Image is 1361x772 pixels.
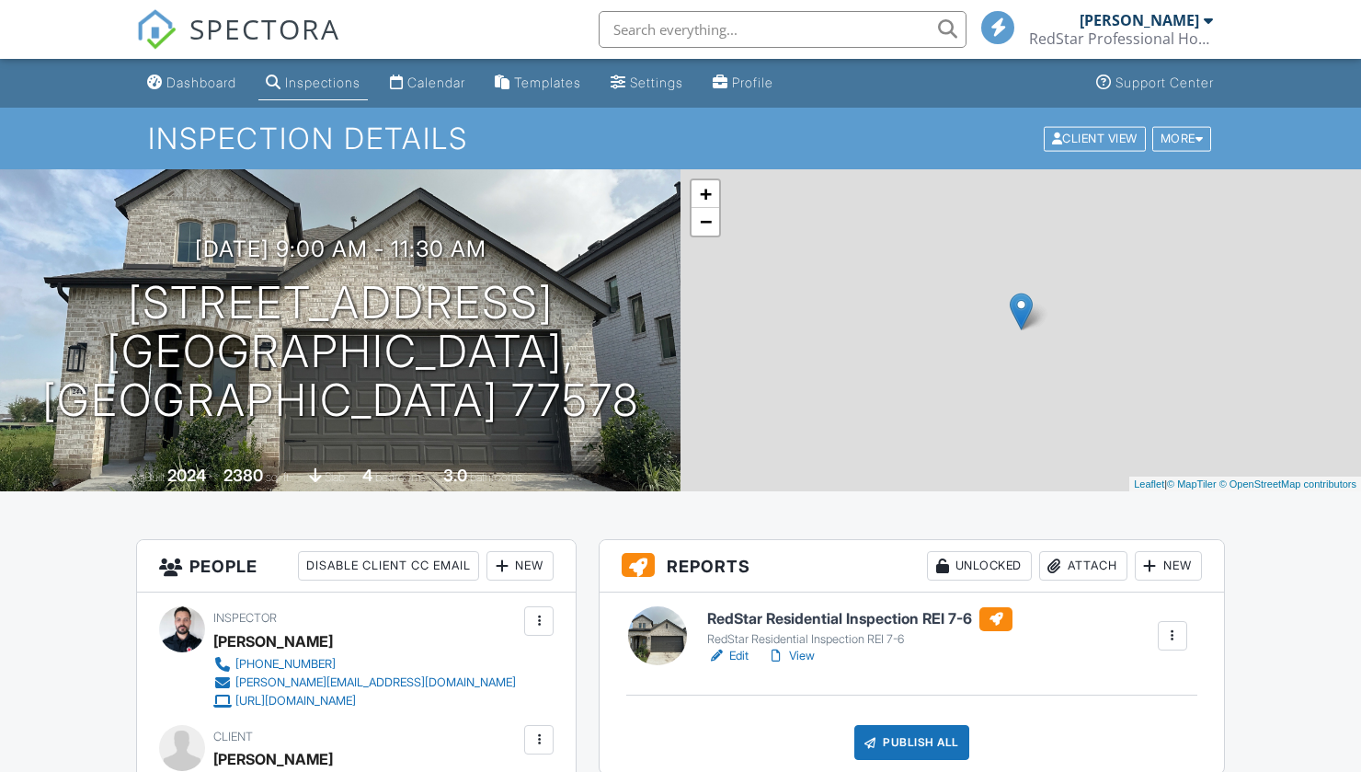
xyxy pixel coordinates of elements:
div: Support Center [1115,75,1214,90]
img: The Best Home Inspection Software - Spectora [136,9,177,50]
span: Inspector [213,611,277,625]
span: sq. ft. [266,470,292,484]
h1: [STREET_ADDRESS] [GEOGRAPHIC_DATA], [GEOGRAPHIC_DATA] 77578 [29,279,651,424]
a: Client View [1042,131,1150,144]
div: Attach [1039,551,1127,581]
div: New [1135,551,1202,581]
a: Zoom in [692,180,719,208]
span: bathrooms [470,470,522,484]
a: SPECTORA [136,25,340,63]
div: [PERSON_NAME] [1080,11,1199,29]
a: [URL][DOMAIN_NAME] [213,692,516,710]
div: Dashboard [166,75,236,90]
h3: Reports [600,540,1224,593]
div: Calendar [407,75,465,90]
div: Publish All [854,725,969,760]
div: RedStar Professional Home Inspection, Inc [1029,29,1213,48]
a: [PHONE_NUMBER] [213,655,516,674]
a: © MapTiler [1167,478,1217,490]
div: 4 [362,466,372,485]
div: Templates [514,75,581,90]
div: 3.0 [443,466,467,485]
h3: People [137,540,576,593]
a: Dashboard [140,66,244,100]
a: View [767,647,815,665]
a: Support Center [1089,66,1221,100]
div: [PERSON_NAME] [213,628,333,655]
span: SPECTORA [189,9,340,48]
a: [PERSON_NAME][EMAIL_ADDRESS][DOMAIN_NAME] [213,674,516,692]
a: Calendar [383,66,473,100]
span: Client [213,730,253,743]
h6: RedStar Residential Inspection REI 7-6 [707,607,1012,631]
a: Profile [705,66,781,100]
a: Edit [707,647,749,665]
span: slab [325,470,345,484]
h1: Inspection Details [148,122,1213,155]
div: Profile [732,75,773,90]
a: Inspections [258,66,368,100]
a: Leaflet [1134,478,1164,490]
a: Zoom out [692,208,719,236]
div: [PERSON_NAME][EMAIL_ADDRESS][DOMAIN_NAME] [235,675,516,690]
span: bedrooms [375,470,426,484]
a: © OpenStreetMap contributors [1219,478,1356,490]
a: Templates [487,66,589,100]
div: Settings [630,75,683,90]
a: Settings [603,66,691,100]
div: New [486,551,554,581]
div: Disable Client CC Email [298,551,479,581]
input: Search everything... [599,11,966,48]
div: Unlocked [927,551,1032,581]
div: | [1129,477,1361,492]
div: RedStar Residential Inspection REI 7-6 [707,632,1012,647]
div: More [1152,126,1212,151]
div: 2380 [223,466,263,485]
div: 2024 [167,466,206,485]
a: RedStar Residential Inspection REI 7-6 RedStar Residential Inspection REI 7-6 [707,607,1012,648]
span: Built [144,470,165,484]
div: Inspections [285,75,360,90]
h3: [DATE] 9:00 am - 11:30 am [195,236,486,261]
div: [PHONE_NUMBER] [235,657,336,672]
div: Client View [1044,126,1146,151]
div: [URL][DOMAIN_NAME] [235,694,356,709]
